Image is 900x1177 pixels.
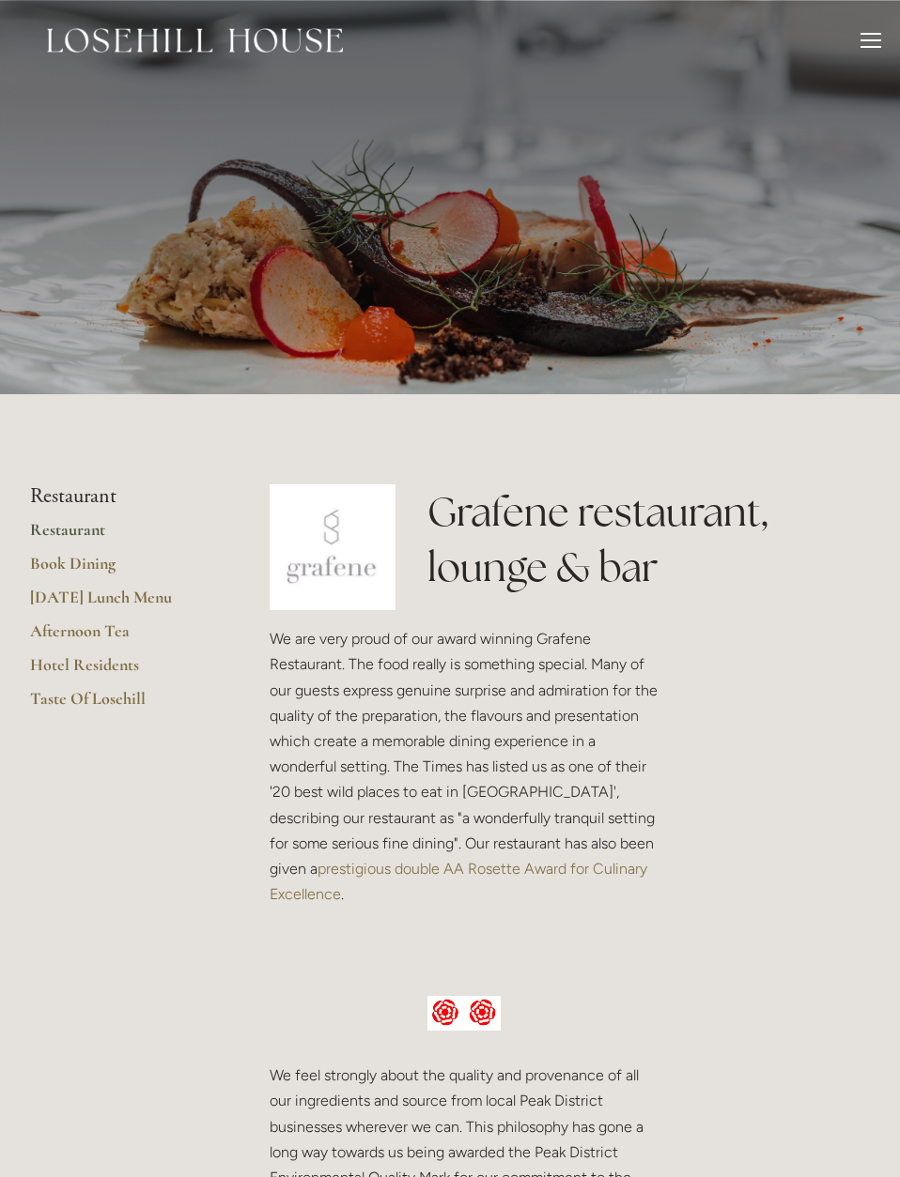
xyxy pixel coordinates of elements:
[30,688,209,722] a: Taste Of Losehill
[427,996,501,1031] img: AA culinary excellence.jpg
[427,484,870,595] h1: Grafene restaurant, lounge & bar
[30,654,209,688] a: Hotel Residents
[30,620,209,654] a: Afternoon Tea
[270,860,651,903] a: prestigious double AA Rosette Award for Culinary Excellence
[30,553,209,587] a: Book Dining
[47,28,343,53] img: Losehill House
[30,484,209,509] li: Restaurant
[270,626,659,907] p: We are very proud of our award winning Grafene Restaurant. The food really is something special. ...
[30,587,209,620] a: [DATE] Lunch Menu
[270,484,396,610] img: grafene.jpg
[30,519,209,553] a: Restaurant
